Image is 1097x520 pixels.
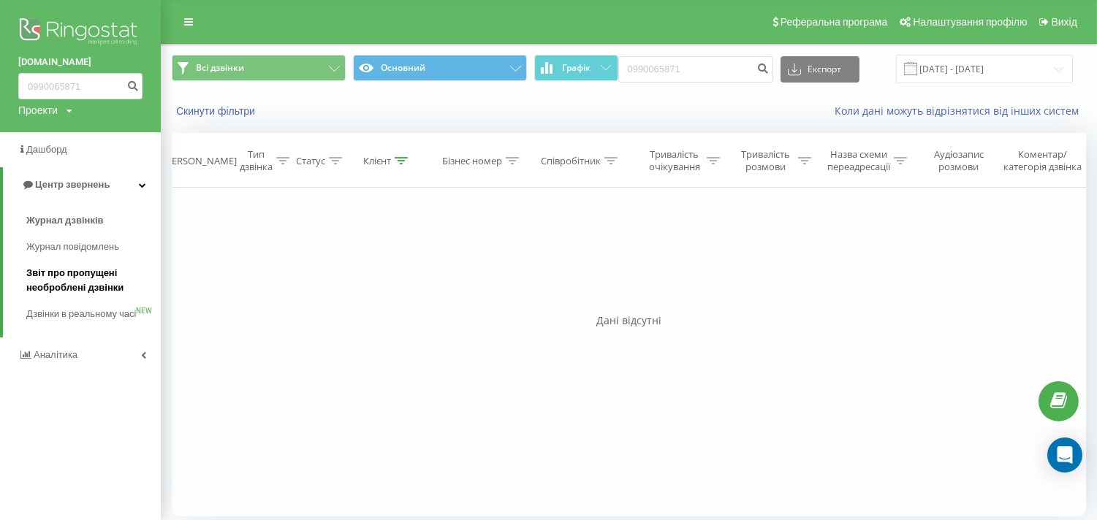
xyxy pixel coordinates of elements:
input: Пошук за номером [18,73,143,99]
span: Графік [563,63,591,73]
a: Звіт про пропущені необроблені дзвінки [26,260,161,301]
a: Дзвінки в реальному часіNEW [26,301,161,327]
a: [DOMAIN_NAME] [18,55,143,69]
div: Дані відсутні [172,313,1086,328]
span: Налаштування профілю [913,16,1027,28]
span: Дзвінки в реальному часі [26,307,136,321]
button: Скинути фільтри [172,104,262,118]
span: Звіт про пропущені необроблені дзвінки [26,266,153,295]
div: Статус [296,155,325,167]
button: Всі дзвінки [172,55,346,81]
span: Журнал повідомлень [26,240,119,254]
div: Коментар/категорія дзвінка [1000,148,1085,173]
a: Коли дані можуть відрізнятися вiд інших систем [835,104,1086,118]
span: Вихід [1052,16,1077,28]
a: Журнал дзвінків [26,207,161,234]
div: Співробітник [541,155,601,167]
div: Тип дзвінка [240,148,273,173]
div: Тривалість розмови [737,148,794,173]
span: Реферальна програма [781,16,888,28]
div: Тривалість очікування [645,148,703,173]
span: Журнал дзвінків [26,213,104,228]
div: [PERSON_NAME] [163,155,237,167]
span: Всі дзвінки [196,62,244,74]
div: Назва схеми переадресації [827,148,890,173]
img: Ringostat logo [18,15,143,51]
button: Основний [353,55,527,81]
div: Open Intercom Messenger [1047,437,1082,473]
span: Дашборд [26,144,67,155]
div: Клієнт [363,155,391,167]
span: Центр звернень [35,179,110,190]
div: Аудіозапис розмови [923,148,994,173]
button: Експорт [781,56,859,83]
a: Журнал повідомлень [26,234,161,260]
div: Бізнес номер [442,155,502,167]
div: Проекти [18,103,58,118]
input: Пошук за номером [618,56,773,83]
span: Аналiтика [34,349,77,360]
button: Графік [534,55,618,81]
a: Центр звернень [3,167,161,202]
